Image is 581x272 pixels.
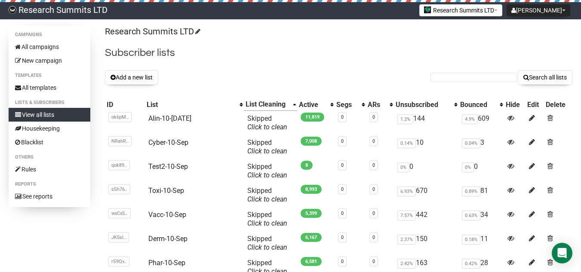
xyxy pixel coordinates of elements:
[9,108,90,122] a: View all lists
[247,162,287,179] span: Skipped
[108,184,130,194] span: sSh76..
[148,259,185,267] a: Phar-10-Sep
[462,259,480,269] span: 0.42%
[397,259,416,269] span: 2.42%
[9,162,90,176] a: Rules
[301,161,313,170] span: 8
[301,113,324,122] span: 11,819
[145,98,244,111] th: List: No sort applied, activate to apply an ascending sort
[148,211,186,219] a: Vacc-10-Sep
[458,231,504,255] td: 11
[341,186,344,192] a: 0
[394,111,458,135] td: 144
[108,136,132,146] span: NRahR..
[147,101,236,109] div: List
[458,111,504,135] td: 609
[546,101,571,109] div: Delete
[9,179,90,189] li: Reports
[397,138,416,148] span: 0.14%
[372,162,375,168] a: 0
[301,209,322,218] span: 5,399
[397,235,416,244] span: 2.37%
[301,233,322,242] span: 6,167
[552,243,572,263] div: Open Intercom Messenger
[424,6,431,13] img: 2.jpg
[301,257,322,266] span: 6,581
[247,219,287,227] a: Click to clean
[518,70,572,85] button: Search all lists
[246,100,289,109] div: List Cleaning
[247,171,287,179] a: Click to clean
[108,232,129,242] span: JK5sI..
[301,185,322,194] span: 8,993
[9,81,90,95] a: All templates
[108,112,132,122] span: ok6pM..
[336,101,357,109] div: Segs
[458,207,504,231] td: 34
[544,98,572,111] th: Delete: No sort applied, sorting is disabled
[396,101,450,109] div: Unsubscribed
[507,4,570,16] button: [PERSON_NAME]
[107,101,143,109] div: ID
[247,186,287,203] span: Skipped
[394,135,458,159] td: 10
[247,235,287,251] span: Skipped
[9,135,90,149] a: Blacklist
[372,138,375,144] a: 0
[372,259,375,264] a: 0
[419,4,502,16] button: Research Summits LTD
[9,98,90,108] li: Lists & subscribers
[247,211,287,227] span: Skipped
[372,235,375,240] a: 0
[394,159,458,183] td: 0
[148,114,191,122] a: AIin-10-[DATE]
[335,98,366,111] th: Segs: No sort applied, activate to apply an ascending sort
[9,70,90,81] li: Templates
[9,54,90,67] a: New campaign
[299,101,326,109] div: Active
[458,98,504,111] th: Bounced: No sort applied, activate to apply an ascending sort
[394,98,458,111] th: Unsubscribed: No sort applied, activate to apply an ascending sort
[9,122,90,135] a: Housekeeping
[108,257,129,266] span: rS9Qv..
[148,186,184,195] a: Toxi-10-Sep
[108,160,130,170] span: qok89..
[372,186,375,192] a: 0
[341,162,344,168] a: 0
[397,162,409,172] span: 0%
[458,183,504,207] td: 81
[341,114,344,120] a: 0
[148,162,188,171] a: Test2-10-Sep
[397,114,413,124] span: 1.2%
[105,98,145,111] th: ID: No sort applied, sorting is disabled
[247,123,287,131] a: Click to clean
[458,135,504,159] td: 3
[504,98,526,111] th: Hide: No sort applied, sorting is disabled
[366,98,394,111] th: ARs: No sort applied, activate to apply an ascending sort
[105,26,199,37] a: Research Summits LTD
[247,147,287,155] a: Click to clean
[462,186,480,196] span: 0.89%
[341,235,344,240] a: 0
[9,152,90,162] li: Others
[297,98,335,111] th: Active: No sort applied, activate to apply an ascending sort
[301,137,322,146] span: 7,008
[247,195,287,203] a: Click to clean
[341,259,344,264] a: 0
[341,138,344,144] a: 0
[506,101,524,109] div: Hide
[247,243,287,251] a: Click to clean
[462,235,480,244] span: 0.18%
[148,235,188,243] a: Derm-10-Sep
[247,138,287,155] span: Skipped
[462,114,478,124] span: 4.9%
[9,40,90,54] a: All campaigns
[394,183,458,207] td: 670
[462,211,480,220] span: 0.63%
[9,189,90,203] a: See reports
[458,159,504,183] td: 0
[105,45,572,61] h2: Subscriber lists
[9,6,16,14] img: bccbfd5974049ef095ce3c15df0eef5a
[105,70,158,85] button: Add a new list
[527,101,542,109] div: Edit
